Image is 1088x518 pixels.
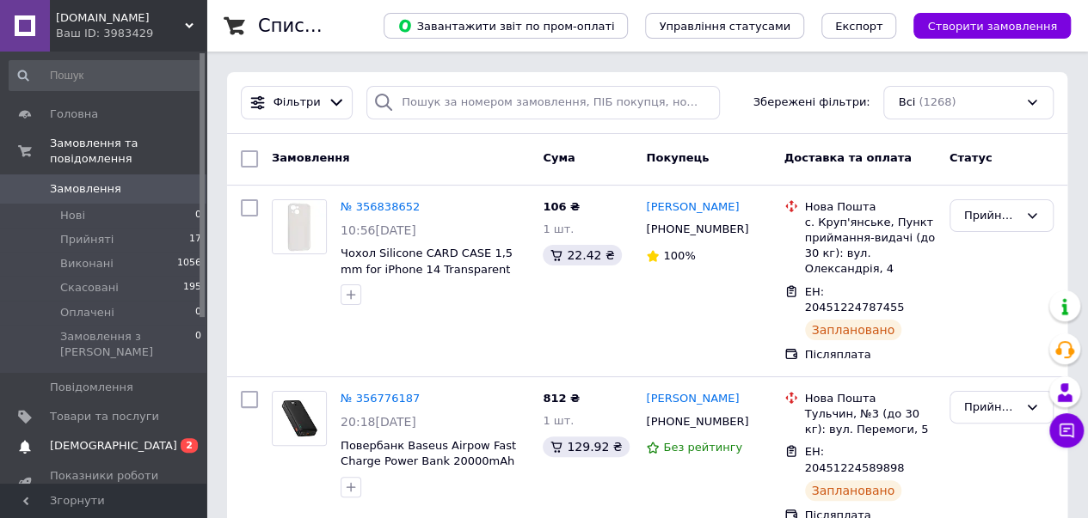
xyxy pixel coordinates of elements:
span: Створити замовлення [927,20,1057,33]
span: Повідомлення [50,380,133,395]
span: 2 [181,438,198,453]
span: Експорт [835,20,883,33]
span: Cума [543,151,575,164]
span: Покупець [646,151,709,164]
span: 0 [195,329,201,360]
a: [PERSON_NAME] [646,199,739,216]
button: Чат з покупцем [1049,413,1084,448]
span: ЕН: 20451224787455 [805,285,905,314]
a: № 356838652 [341,200,420,213]
span: [DEMOGRAPHIC_DATA] [50,438,177,454]
a: [PERSON_NAME] [646,391,739,407]
div: 22.42 ₴ [543,245,621,265]
span: Замовлення [50,181,121,197]
a: Чохол Silicone CARD CASE 1,5 mm for iPhone 14 Transparent [341,247,513,276]
input: Пошук за номером замовлення, ПІБ покупця, номером телефону, Email, номером накладної [366,86,720,119]
button: Створити замовлення [913,13,1071,39]
span: Збережені фільтри: [753,94,870,111]
span: Всі [898,94,915,111]
div: Прийнято [964,399,1018,417]
div: Ваш ID: 3983429 [56,26,206,41]
span: Статус [950,151,993,164]
span: Завантажити звіт по пром-оплаті [397,18,614,34]
div: [PHONE_NUMBER] [642,218,752,241]
input: Пошук [9,60,203,91]
div: Заплановано [805,480,902,501]
h1: Список замовлень [258,15,433,36]
span: Головна [50,107,98,122]
div: Заплановано [805,320,902,340]
img: Фото товару [273,392,326,445]
span: 1056 [177,256,201,271]
span: Прийняті [60,232,114,247]
span: 106 ₴ [543,200,580,213]
div: с. Круп'янське, Пункт приймання-видачі (до 30 кг): вул. Олександрія, 4 [805,215,936,277]
span: Скасовані [60,280,119,296]
span: Оплачені [60,305,114,320]
span: 812 ₴ [543,392,580,405]
a: Фото товару [272,199,327,254]
span: 1 шт. [543,222,574,235]
div: Прийнято [964,207,1018,225]
a: Створити замовлення [896,19,1071,32]
span: 17 [189,232,201,247]
button: Експорт [821,13,897,39]
a: № 356776187 [341,392,420,405]
span: Товари та послуги [50,409,159,424]
button: Завантажити звіт по пром-оплаті [384,13,628,39]
span: (1268) [919,95,956,108]
span: Замовлення та повідомлення [50,136,206,167]
span: Виконані [60,256,114,271]
span: 0 [195,305,201,320]
span: 195 [183,280,201,296]
img: Фото товару [273,200,326,253]
span: 100% [663,249,695,262]
span: Нові [60,208,85,223]
span: Замовлення з [PERSON_NAME] [60,329,195,360]
div: [PHONE_NUMBER] [642,411,752,433]
span: Mobi.UA [56,10,185,26]
span: 0 [195,208,201,223]
span: 20:18[DATE] [341,415,416,429]
span: Доставка та оплата [784,151,912,164]
span: 1 шт. [543,414,574,427]
span: Замовлення [272,151,349,164]
span: Без рейтингу [663,441,742,454]
span: Управління статусами [659,20,790,33]
div: 129.92 ₴ [543,436,629,457]
a: Повербанк Baseus Airpow Fast Charge Power Bank 20000mAh 20W Black P10022804113-00 [341,439,516,484]
button: Управління статусами [645,13,804,39]
div: Післяплата [805,347,936,363]
a: Фото товару [272,391,327,446]
div: Тульчин, №3 (до 30 кг): вул. Перемоги, 5 [805,406,936,437]
div: Нова Пошта [805,391,936,406]
span: 10:56[DATE] [341,223,416,237]
span: Показники роботи компанії [50,468,159,499]
span: Фільтри [274,94,321,111]
div: Нова Пошта [805,199,936,215]
span: ЕН: 20451224589898 [805,445,905,474]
